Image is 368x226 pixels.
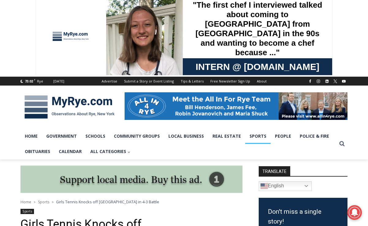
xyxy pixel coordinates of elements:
[110,128,164,144] a: Community Groups
[332,78,339,85] a: X
[253,77,270,86] a: About
[21,166,242,193] img: support local media, buy this ad
[271,128,295,144] a: People
[306,78,314,85] a: Facebook
[0,62,62,76] a: Open Tues. - Sun. [PHONE_NUMBER]
[245,128,271,144] a: Sports
[2,63,60,86] span: Open Tues. - Sun. [PHONE_NUMBER]
[208,128,245,144] a: Real Estate
[259,181,312,191] a: English
[42,128,81,144] a: Government
[98,77,121,86] a: Advertise
[323,78,331,85] a: Linkedin
[63,38,87,73] div: "clearly one of the favorites in the [GEOGRAPHIC_DATA] neighborhood"
[53,79,64,84] div: [DATE]
[37,79,43,84] div: Rye
[155,0,289,59] div: "The first chef I interviewed talked about coming to [GEOGRAPHIC_DATA] from [GEOGRAPHIC_DATA] in ...
[38,199,49,205] a: Sports
[21,144,54,159] a: Obituaries
[34,78,36,81] span: F
[25,79,33,83] span: 73.02
[147,59,297,76] a: Intern @ [DOMAIN_NAME]
[259,166,290,176] strong: TRANSLATE
[340,78,347,85] a: YouTube
[34,200,36,204] span: >
[125,92,347,120] img: All in for Rye
[21,128,42,144] a: Home
[21,199,242,205] nav: Breadcrumbs
[86,144,135,159] button: Child menu of All Categories
[54,144,86,159] a: Calendar
[160,61,284,75] span: Intern @ [DOMAIN_NAME]
[52,200,54,204] span: >
[21,128,336,159] nav: Primary Navigation
[98,77,270,86] nav: Secondary Navigation
[21,199,31,205] a: Home
[21,209,34,214] a: Sports
[315,78,322,85] a: Instagram
[164,128,208,144] a: Local Business
[56,199,159,205] span: Girls Tennis Knocks off [GEOGRAPHIC_DATA] in 4-3 Battle
[21,91,118,123] img: MyRye.com
[261,182,268,190] img: en
[81,128,110,144] a: Schools
[207,77,253,86] a: Free Newsletter Sign Up
[336,138,347,149] button: View Search Form
[121,77,177,86] a: Submit a Story or Event Listing
[295,128,333,144] a: Police & Fire
[177,77,207,86] a: Tips & Letters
